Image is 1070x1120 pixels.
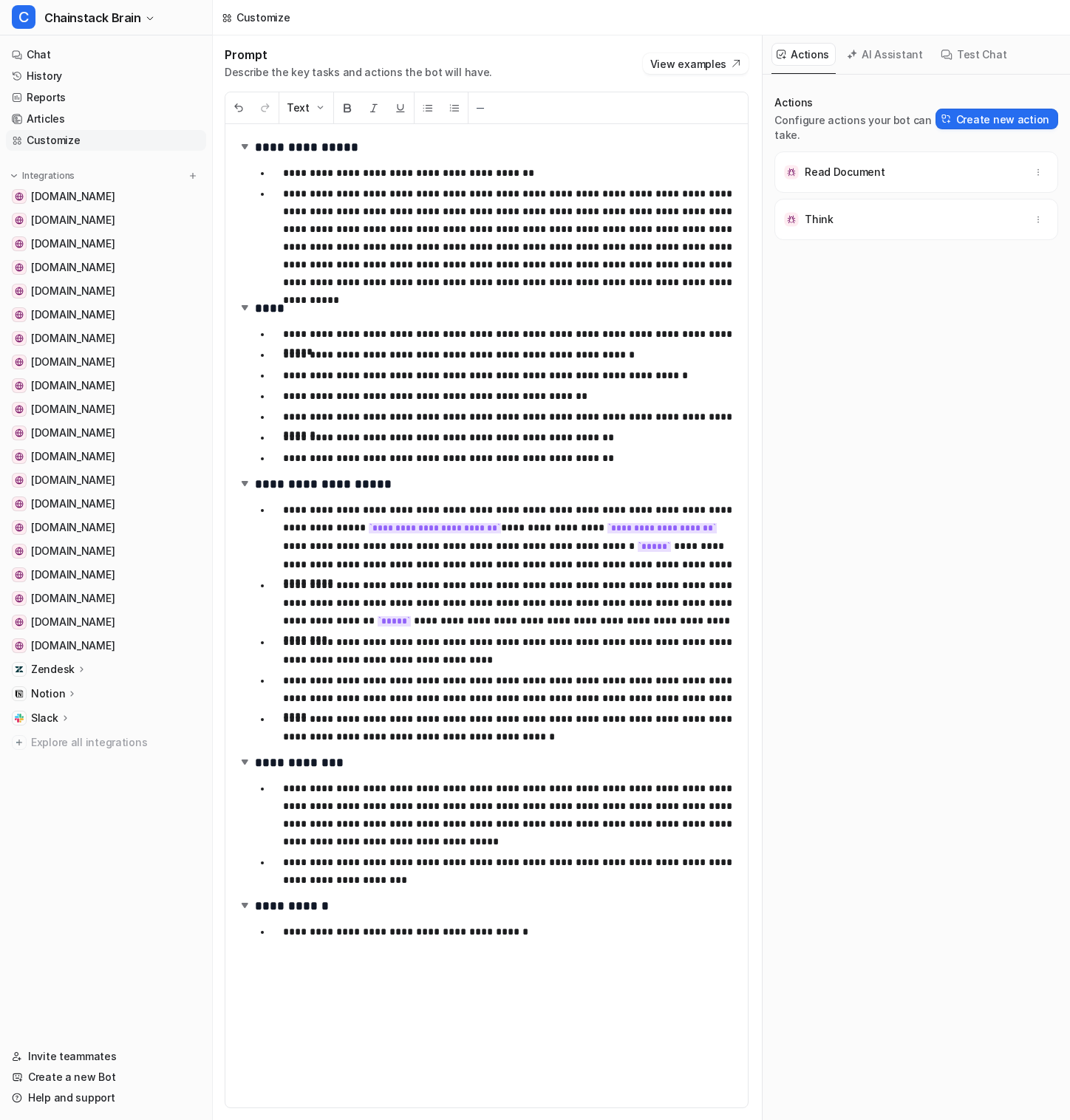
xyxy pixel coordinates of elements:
[15,476,24,485] img: docs.sui.io
[237,754,252,769] img: expand-arrow.svg
[31,236,115,251] span: [DOMAIN_NAME]
[6,66,206,86] a: History
[31,331,115,346] span: [DOMAIN_NAME]
[368,102,380,114] img: Italic
[6,304,206,325] a: ethereum.org[DOMAIN_NAME]
[6,541,206,561] a: docs.optimism.io[DOMAIN_NAME]
[237,476,252,491] img: expand-arrow.svg
[441,92,468,123] button: Ordered List
[31,449,115,464] span: [DOMAIN_NAME]
[6,281,206,301] a: chainstack.com[DOMAIN_NAME]
[771,43,836,66] button: Actions
[237,139,252,154] img: expand-arrow.svg
[6,399,206,420] a: docs.erigon.tech[DOMAIN_NAME]
[15,405,24,414] img: docs.erigon.tech
[237,898,252,912] img: expand-arrow.svg
[6,494,206,514] a: github.com[DOMAIN_NAME]
[6,588,206,609] a: nimbus.guide[DOMAIN_NAME]
[237,300,252,315] img: expand-arrow.svg
[6,328,206,349] a: reth.rs[DOMAIN_NAME]
[15,665,24,674] img: Zendesk
[15,263,24,272] img: docs.chainstack.com
[279,92,333,123] button: Text
[6,1046,206,1067] a: Invite teammates
[395,102,406,114] img: Underline
[15,594,24,603] img: nimbus.guide
[31,731,200,754] span: Explore all integrations
[805,165,885,180] p: Read Document
[252,92,279,123] button: Redo
[941,114,952,124] img: Create action
[387,92,414,123] button: Underline
[805,212,834,227] p: Think
[341,102,353,114] img: Bold
[6,375,206,396] a: hyperliquid.gitbook.io[DOMAIN_NAME]
[9,171,19,181] img: expand menu
[361,92,387,123] button: Italic
[31,307,115,322] span: [DOMAIN_NAME]
[31,567,115,582] span: [DOMAIN_NAME]
[31,591,115,606] span: [DOMAIN_NAME]
[449,102,460,114] img: Ordered List
[15,310,24,319] img: ethereum.org
[936,109,1058,129] button: Create new action
[6,109,206,129] a: Articles
[6,1067,206,1087] a: Create a new Bot
[6,564,206,585] a: aptos.dev[DOMAIN_NAME]
[6,210,206,231] a: solana.com[DOMAIN_NAME]
[236,10,290,25] div: Customize
[31,260,115,275] span: [DOMAIN_NAME]
[6,635,206,656] a: build.avax.network[DOMAIN_NAME]
[6,257,206,278] a: docs.chainstack.com[DOMAIN_NAME]
[415,92,441,123] button: Unordered List
[774,95,936,110] p: Actions
[936,43,1013,66] button: Test Chat
[31,284,115,298] span: [DOMAIN_NAME]
[6,130,206,151] a: Customize
[842,43,930,66] button: AI Assistant
[468,92,492,123] button: ─
[31,615,115,629] span: [DOMAIN_NAME]
[6,186,206,207] a: docs.anza.xyz[DOMAIN_NAME]
[15,641,24,650] img: build.avax.network
[15,547,24,556] img: docs.optimism.io
[31,544,115,559] span: [DOMAIN_NAME]
[422,102,434,114] img: Unordered List
[233,102,245,114] img: Undo
[15,499,24,508] img: github.com
[15,334,24,343] img: reth.rs
[6,470,206,491] a: docs.sui.io[DOMAIN_NAME]
[31,189,115,204] span: [DOMAIN_NAME]
[31,355,115,369] span: [DOMAIN_NAME]
[31,638,115,653] span: [DOMAIN_NAME]
[12,5,35,29] span: C
[22,170,75,182] p: Integrations
[225,92,252,123] button: Undo
[225,65,492,80] p: Describe the key tasks and actions the bot will have.
[31,402,115,417] span: [DOMAIN_NAME]
[643,53,749,74] button: View examples
[6,87,206,108] a: Reports
[6,233,206,254] a: geth.ethereum.org[DOMAIN_NAME]
[225,47,492,62] h1: Prompt
[31,426,115,440] span: [DOMAIN_NAME]
[15,192,24,201] img: docs.anza.xyz
[6,423,206,443] a: developers.tron.network[DOMAIN_NAME]
[15,618,24,626] img: developer.bitcoin.org
[188,171,198,181] img: menu_add.svg
[314,102,326,114] img: Dropdown Down Arrow
[31,686,65,701] p: Notion
[15,428,24,437] img: developers.tron.network
[12,735,27,750] img: explore all integrations
[31,711,58,725] p: Slack
[15,689,24,698] img: Notion
[15,287,24,296] img: chainstack.com
[15,523,24,532] img: docs.polygon.technology
[6,517,206,538] a: docs.polygon.technology[DOMAIN_NAME]
[31,213,115,228] span: [DOMAIN_NAME]
[774,113,936,143] p: Configure actions your bot can take.
[15,381,24,390] img: hyperliquid.gitbook.io
[31,662,75,677] p: Zendesk
[784,212,799,227] img: Think icon
[15,570,24,579] img: aptos.dev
